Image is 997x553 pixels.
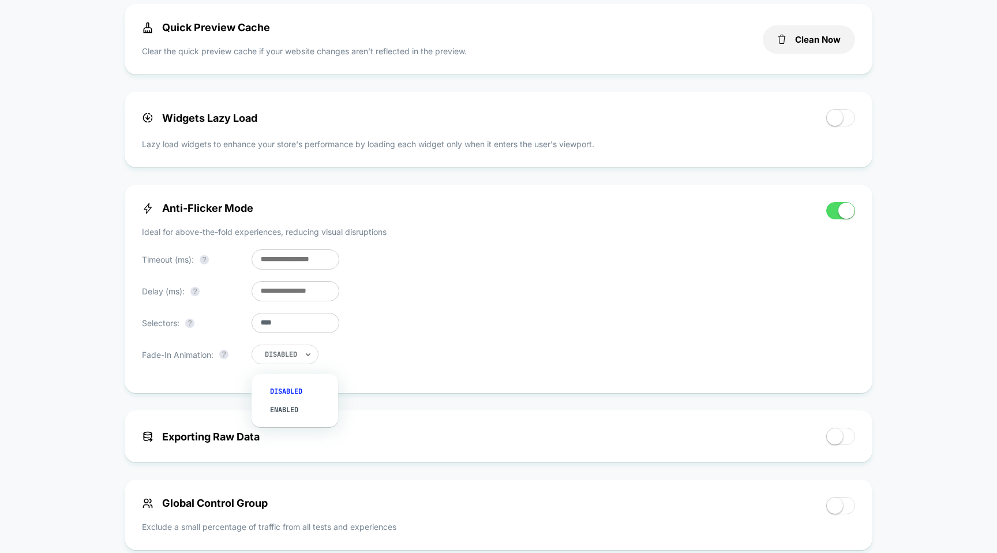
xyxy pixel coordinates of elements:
p: Timeout (ms): [142,253,246,266]
p: Fade-In Animation: [142,349,246,361]
div: Disabled [265,350,297,359]
button: ? [185,319,194,328]
p: Selectors: [142,317,246,329]
span: Global Control Group [142,497,268,509]
span: Widgets Lazy Load [142,112,257,124]
span: Quick Preview Cache [142,21,270,33]
p: Clear the quick preview cache if your website changes aren’t reflected in the preview. [142,45,467,57]
button: Clean Now [763,25,855,54]
p: Exclude a small percentage of traffic from all tests and experiences [142,521,396,533]
span: Exporting Raw Data [142,431,260,443]
button: ? [190,287,200,296]
div: Disabled [263,382,338,401]
p: Ideal for above-the-fold experiences, reducing visual disruptions [142,226,387,238]
span: Anti-Flicker Mode [142,202,253,214]
button: ? [200,255,209,264]
button: ? [219,350,228,359]
p: Delay (ms): [142,285,246,297]
p: Lazy load widgets to enhance your store's performance by loading each widget only when it enters ... [142,138,855,150]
